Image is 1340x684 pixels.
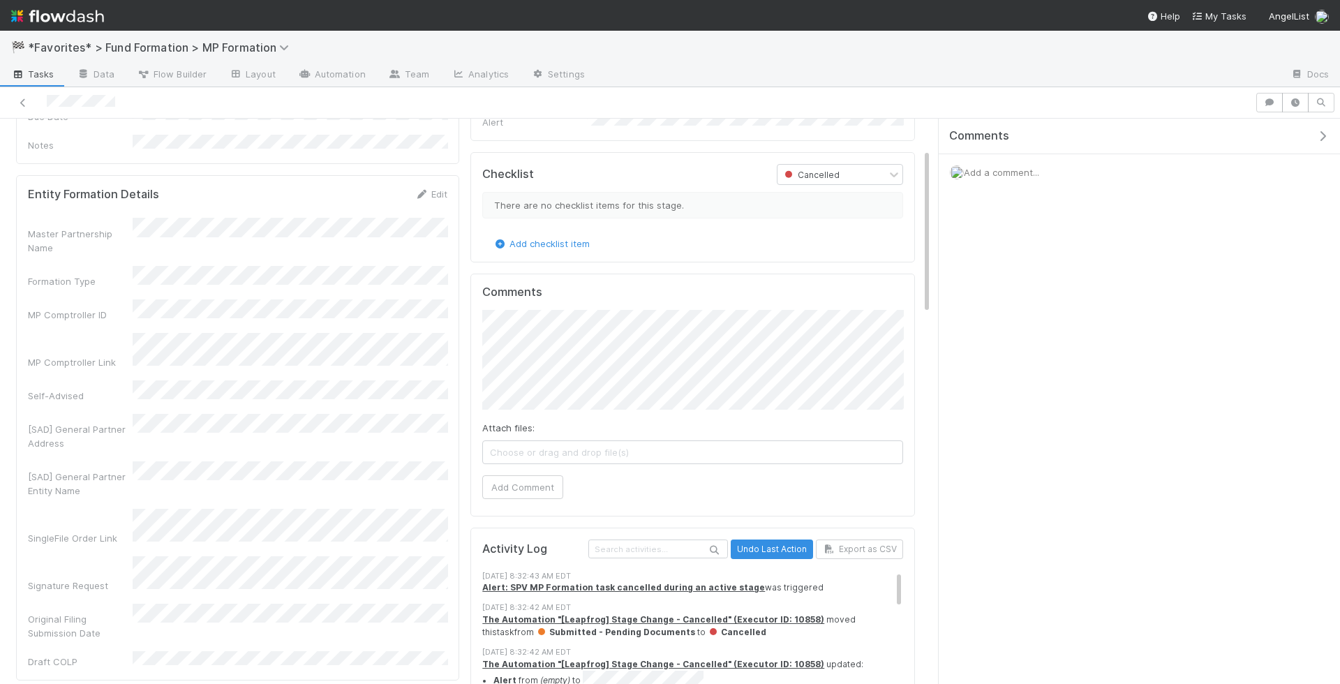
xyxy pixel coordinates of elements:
a: The Automation "[Leapfrog] Stage Change - Cancelled" (Executor ID: 10858) [482,659,824,669]
div: Formation Type [28,274,133,288]
span: Cancelled [708,627,766,637]
button: Undo Last Action [731,540,813,559]
a: My Tasks [1191,9,1246,23]
div: moved this task from to [482,614,903,639]
a: Layout [218,64,287,87]
div: Help [1147,9,1180,23]
span: Submitted - Pending Documents [536,627,695,637]
a: Docs [1279,64,1340,87]
a: Flow Builder [126,64,218,87]
div: [SAD] General Partner Entity Name [28,470,133,498]
span: Flow Builder [137,67,207,81]
span: *Favorites* > Fund Formation > MP Formation [28,40,296,54]
span: Cancelled [782,169,840,179]
span: Tasks [11,67,54,81]
input: Search activities... [588,540,728,558]
h5: Activity Log [482,542,586,556]
h5: Checklist [482,168,534,181]
span: My Tasks [1191,10,1246,22]
div: SingleFile Order Link [28,531,133,545]
div: was triggered [482,581,903,594]
h5: Comments [482,285,903,299]
a: Analytics [440,64,520,87]
div: Signature Request [28,579,133,593]
span: Add a comment... [964,167,1039,178]
div: Notes [28,138,133,152]
div: [DATE] 8:32:43 AM EDT [482,570,903,582]
a: Team [377,64,440,87]
a: Data [66,64,126,87]
span: 🏁 [11,41,25,53]
label: Attach files: [482,421,535,435]
img: avatar_892eb56c-5b5a-46db-bf0b-2a9023d0e8f8.png [1315,10,1329,24]
a: Add checklist item [493,238,590,249]
div: Original Filing Submission Date [28,612,133,640]
div: MP Comptroller Link [28,355,133,369]
span: AngelList [1269,10,1309,22]
div: There are no checklist items for this stage. [482,192,903,218]
div: Master Partnership Name [28,227,133,255]
div: Alert [482,115,587,129]
span: Choose or drag and drop file(s) [483,441,902,463]
div: [SAD] General Partner Address [28,422,133,450]
div: [DATE] 8:32:42 AM EDT [482,602,903,614]
div: Draft COLP [28,655,133,669]
span: Comments [949,129,1009,143]
a: Automation [287,64,377,87]
div: Self-Advised [28,389,133,403]
a: Edit [415,188,447,200]
img: avatar_892eb56c-5b5a-46db-bf0b-2a9023d0e8f8.png [950,165,964,179]
img: logo-inverted-e16ddd16eac7371096b0.svg [11,4,104,28]
div: MP Comptroller ID [28,308,133,322]
h5: Entity Formation Details [28,188,159,202]
a: Alert: SPV MP Formation task cancelled during an active stage [482,582,765,593]
a: Settings [520,64,596,87]
button: Add Comment [482,475,563,499]
button: Export as CSV [816,540,903,559]
div: [DATE] 8:32:42 AM EDT [482,646,903,658]
a: The Automation "[Leapfrog] Stage Change - Cancelled" (Executor ID: 10858) [482,614,824,625]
